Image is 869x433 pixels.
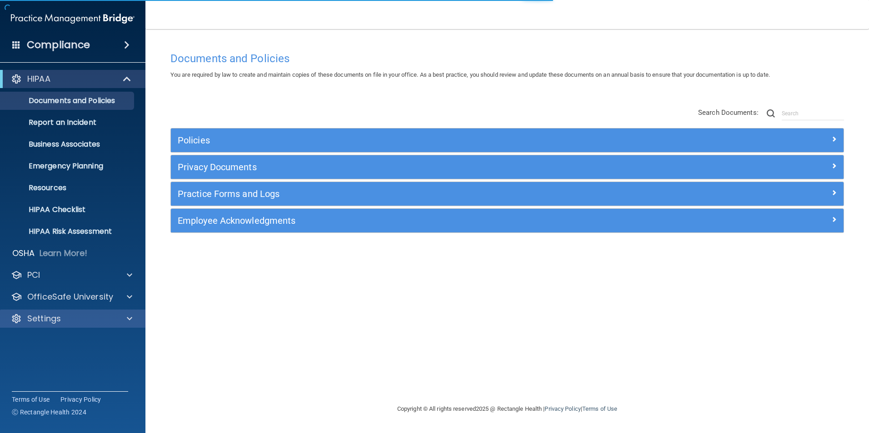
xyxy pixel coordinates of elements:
p: Business Associates [6,140,130,149]
a: HIPAA [11,74,132,84]
input: Search [782,107,844,120]
a: Terms of Use [12,395,50,404]
p: Emergency Planning [6,162,130,171]
h5: Employee Acknowledgments [178,216,669,226]
h5: Policies [178,135,669,145]
p: Resources [6,183,130,192]
p: PCI [27,270,40,280]
img: PMB logo [11,10,135,28]
p: Settings [27,313,61,324]
p: Report an Incident [6,118,130,127]
p: Documents and Policies [6,96,130,105]
p: OSHA [12,248,35,259]
h4: Compliance [27,39,90,51]
a: OfficeSafe University [11,291,132,302]
a: Practice Forms and Logs [178,187,837,201]
span: Ⓒ Rectangle Health 2024 [12,408,86,417]
h4: Documents and Policies [170,53,844,64]
a: Privacy Policy [60,395,101,404]
a: Privacy Documents [178,160,837,174]
a: Settings [11,313,132,324]
p: Learn More! [40,248,88,259]
a: Policies [178,133,837,148]
h5: Privacy Documents [178,162,669,172]
p: HIPAA Checklist [6,205,130,214]
a: Terms of Use [582,405,617,412]
img: ic-search.3b580494.png [767,109,775,118]
a: Privacy Policy [544,405,580,412]
p: HIPAA [27,74,50,84]
a: Employee Acknowledgments [178,213,837,228]
span: You are required by law to create and maintain copies of these documents on file in your office. ... [170,71,770,78]
span: Search Documents: [698,108,759,117]
a: PCI [11,270,132,280]
h5: Practice Forms and Logs [178,189,669,199]
p: OfficeSafe University [27,291,113,302]
div: Copyright © All rights reserved 2025 @ Rectangle Health | | [341,394,673,423]
p: HIPAA Risk Assessment [6,227,130,236]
